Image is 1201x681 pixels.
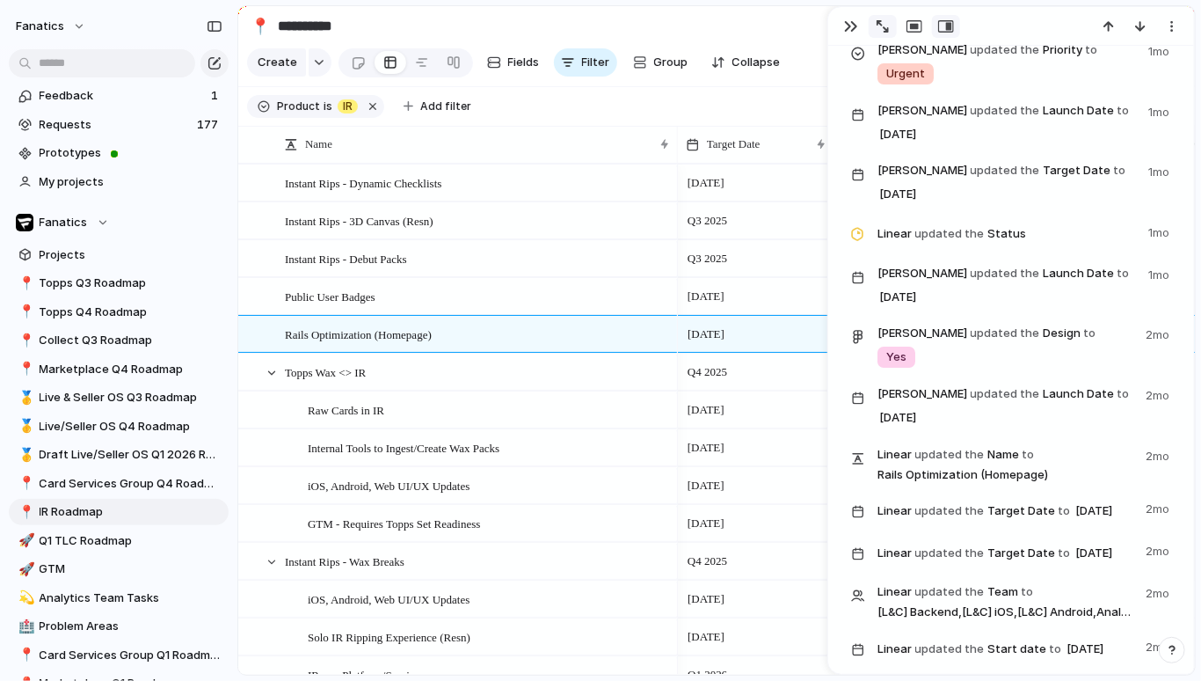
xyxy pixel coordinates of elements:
span: 1mo [1148,221,1173,242]
span: 1mo [1148,40,1173,61]
a: 🥇Draft Live/Seller OS Q1 2026 Roadmap [9,442,229,468]
span: Topps Q4 Roadmap [40,304,222,321]
a: Prototypes [9,140,229,166]
span: updated the [971,265,1040,282]
button: 🚀 [16,532,33,550]
a: 📍Card Services Group Q1 Roadmap [9,642,229,669]
button: 🥇 [16,418,33,436]
span: [DATE] [683,324,729,345]
button: 💫 [16,589,33,607]
span: to [1022,583,1034,601]
span: iOS, Android, Web UI/UX Updates [308,475,469,495]
span: Add filter [420,99,471,114]
span: Instant Rips - Wax Breaks [285,551,404,571]
span: Team [877,582,1135,621]
div: 📍 [251,14,270,38]
span: to [1117,265,1130,282]
div: 📍 [18,274,31,294]
span: Linear [877,583,912,601]
span: is [324,99,332,114]
a: 🏥Problem Areas [9,613,229,640]
span: Q3 2025 [683,210,732,231]
span: updated the [915,446,985,464]
span: Topps Wax <> IR [285,362,366,382]
span: Fields [508,54,540,71]
span: updated the [915,502,985,520]
button: is [320,97,336,116]
span: [DATE] [875,124,921,145]
span: Priority [877,40,1138,86]
button: 🥇 [16,446,33,464]
a: 📍Marketplace Q4 Roadmap [9,356,229,383]
a: My projects [9,169,229,195]
button: 📍 [16,304,33,321]
span: Raw Cards in IR [308,399,384,420]
span: 1 [211,87,222,105]
button: Filter [554,48,617,77]
span: 2mo [1146,539,1173,560]
span: [DATE] [683,589,729,610]
span: [DATE] [683,172,729,194]
button: 📍 [16,647,33,664]
div: 📍 [18,473,31,494]
a: 🚀Q1 TLC Roadmap [9,528,229,554]
span: to [1117,385,1130,403]
div: 🏥 [18,617,31,637]
span: [PERSON_NAME] [877,41,967,59]
button: Add filter [393,94,482,119]
a: 📍Card Services Group Q4 Roadmap [9,471,229,497]
span: 2mo [1146,384,1173,405]
span: [DATE] [683,475,729,496]
span: Problem Areas [40,618,222,635]
button: 🏥 [16,618,33,635]
span: IR Roadmap [40,503,222,521]
span: Yes [886,348,906,366]
span: 2mo [1146,444,1173,465]
span: Launch Date [877,384,1135,430]
span: [DATE] [683,513,729,534]
span: Q1 TLC Roadmap [40,532,222,550]
button: Collapse [704,48,788,77]
span: [DATE] [875,184,921,205]
span: My projects [40,173,222,191]
a: 📍Topps Q3 Roadmap [9,270,229,297]
span: Live & Seller OS Q3 Roadmap [40,389,222,406]
span: Collect Q3 Roadmap [40,332,222,349]
a: 📍Topps Q4 Roadmap [9,299,229,326]
span: to [1117,102,1130,120]
div: 📍 [18,359,31,379]
div: 🚀 [18,560,31,580]
button: 📍 [16,361,33,378]
span: Q4 2025 [683,551,732,572]
span: Launch Date [877,263,1138,310]
span: [DATE] [683,437,729,458]
span: Name [305,135,332,153]
button: fanatics [8,12,95,40]
span: [PERSON_NAME] [877,102,967,120]
span: 1mo [1148,160,1173,181]
span: Linear [877,641,912,658]
span: [DATE] [1062,639,1109,660]
span: Launch Date [877,100,1138,147]
a: 🚀GTM [9,556,229,582]
span: updated the [971,325,1040,342]
span: [PERSON_NAME] [877,325,967,342]
span: updated the [971,41,1040,59]
span: 177 [197,116,222,134]
button: 📍 [16,503,33,521]
span: Group [654,54,688,71]
span: Projects [40,246,222,264]
span: Fanatics [40,214,88,231]
span: [DATE] [875,407,921,428]
span: IR [343,99,353,114]
span: Product [277,99,320,114]
span: Start date [877,635,1135,662]
button: IR [334,97,361,116]
span: Marketplace Q4 Roadmap [40,361,222,378]
span: Target Date [877,160,1138,207]
span: Filter [582,54,610,71]
button: 📍 [16,332,33,349]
